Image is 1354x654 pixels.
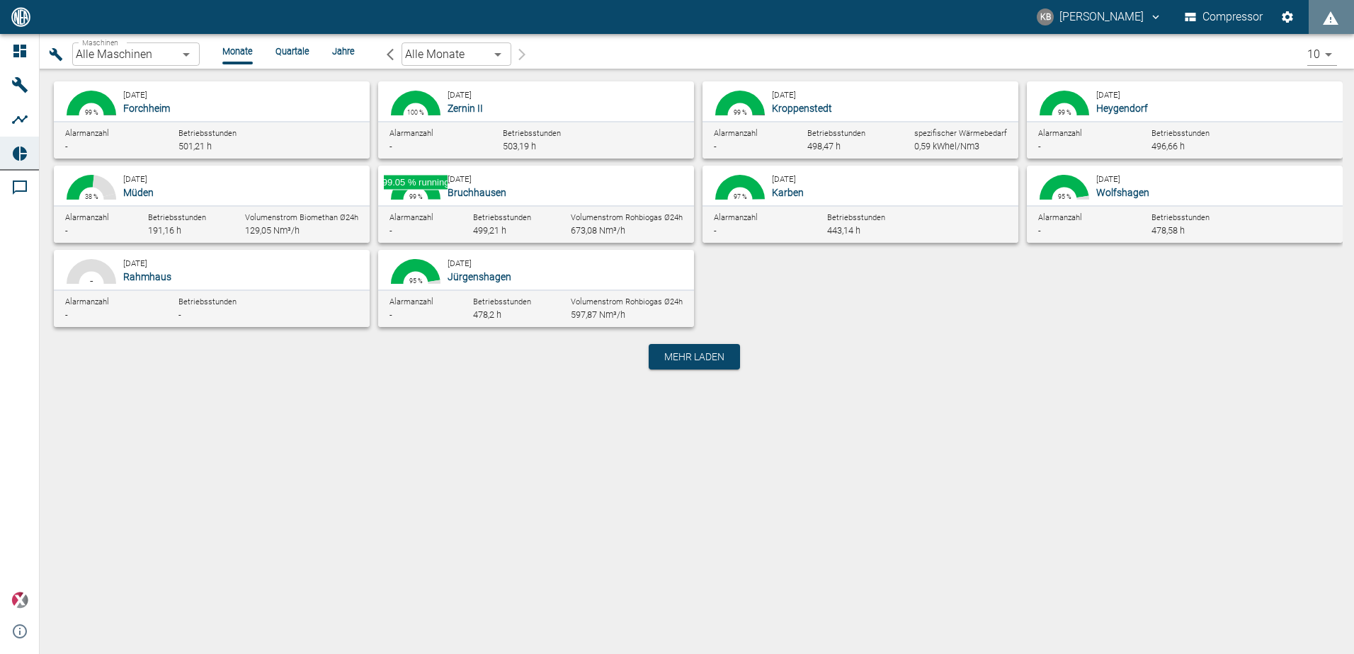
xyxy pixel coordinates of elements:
[914,140,1007,153] div: 0,59 kWhel/Nm3
[1027,166,1343,243] button: 94.95 %4.76 %0.27 %95 %[DATE]WolfshagenAlarmanzahl-Betriebsstunden478,58 h
[1038,140,1134,153] div: -
[1038,213,1082,222] span: Alarmanzahl
[448,174,472,184] small: [DATE]
[54,250,370,327] button: 100 %-[DATE]RahmhausAlarmanzahl-Betriebsstunden-
[378,81,694,159] button: 99.84 %0.15 %100 %[DATE]Zernin IIAlarmanzahl-Betriebsstunden503,19 h
[1037,8,1054,25] div: KB
[1096,90,1120,100] small: [DATE]
[10,7,32,26] img: logo
[503,140,599,153] div: 503,19 h
[448,103,483,114] span: Zernin II
[1027,81,1343,159] button: 98.54 %0.22 %99 %[DATE]HeygendorfAlarmanzahl-Betriebsstunden496,66 h
[65,213,109,222] span: Alarmanzahl
[571,309,683,321] div: 597,87 Nm³/h
[473,224,531,237] div: 499,21 h
[82,38,118,47] span: Maschinen
[54,166,370,243] button: 37.93 %27.56 %5.59 %38 %[DATE]MüdenAlarmanzahl-Betriebsstunden191,16 hVolumenstrom Biomethan Ø24h...
[807,140,865,153] div: 498,47 h
[1038,224,1134,237] div: -
[178,140,275,153] div: 501,21 h
[448,271,511,282] span: Jürgenshagen
[571,213,683,222] span: Volumenstrom Rohbiogas Ø24h
[222,45,253,58] li: Monate
[402,42,511,66] div: Alle Monate
[123,271,171,282] span: Rahmhaus
[1096,103,1148,114] span: Heygendorf
[123,174,147,184] small: [DATE]
[772,103,832,114] span: Kroppenstedt
[473,213,531,222] span: Betriebsstunden
[123,187,154,198] span: Müden
[65,309,161,321] div: -
[1151,213,1210,222] span: Betriebsstunden
[714,224,810,237] div: -
[1151,129,1210,138] span: Betriebsstunden
[448,258,472,268] small: [DATE]
[714,213,758,222] span: Alarmanzahl
[807,129,865,138] span: Betriebsstunden
[702,166,1018,243] button: 97.27 %0.37 %97 %[DATE]KarbenAlarmanzahl-Betriebsstunden443,14 h
[123,258,147,268] small: [DATE]
[571,297,683,306] span: Volumenstrom Rohbiogas Ø24h
[714,129,758,138] span: Alarmanzahl
[377,42,402,66] button: arrow-back
[448,90,472,100] small: [DATE]
[473,309,531,321] div: 478,2 h
[245,213,358,222] span: Volumenstrom Biomethan Ø24h
[1182,4,1266,30] button: Compressor
[332,45,355,58] li: Jahre
[178,129,237,138] span: Betriebsstunden
[702,81,1018,159] button: 98.9 %0.6 %99 %[DATE]KroppenstedtAlarmanzahl-Betriebsstunden498,47 hspezifischer Wärmebedarf0,59 ...
[389,309,433,321] div: -
[1151,140,1248,153] div: 496,66 h
[378,166,694,243] button: 99.05 %0.26 %99 %99.05 % running[DATE]BruchhausenAlarmanzahl-Betriebsstunden499,21 hVolumenstrom ...
[65,129,109,138] span: Alarmanzahl
[65,224,109,237] div: -
[123,103,170,114] span: Forchheim
[148,224,206,237] div: 191,16 h
[389,213,433,222] span: Alarmanzahl
[72,42,200,66] div: Alle Maschinen
[65,140,161,153] div: -
[389,129,433,138] span: Alarmanzahl
[448,187,506,198] span: Bruchhausen
[1096,174,1120,184] small: [DATE]
[389,140,486,153] div: -
[772,187,804,198] span: Karben
[178,297,237,306] span: Betriebsstunden
[245,224,358,237] div: 129,05 Nm³/h
[914,129,1007,138] span: spezifischer Wärmebedarf
[503,129,561,138] span: Betriebsstunden
[1307,43,1337,66] div: 10
[473,297,531,306] span: Betriebsstunden
[1035,4,1164,30] button: kevin.bittner@arcanum-energy.de
[54,81,370,159] button: 99.45 %0.54 %99 %[DATE]ForchheimAlarmanzahl-Betriebsstunden501,21 h
[148,213,206,222] span: Betriebsstunden
[649,344,740,369] button: Mehr laden
[1038,129,1082,138] span: Alarmanzahl
[571,224,683,237] div: 673,08 Nm³/h
[389,297,433,306] span: Alarmanzahl
[11,592,28,609] img: Xplore Logo
[714,140,758,153] div: -
[827,224,923,237] div: 443,14 h
[1275,4,1300,30] button: Einstellungen
[178,309,275,321] div: -
[664,350,724,364] span: Mehr laden
[1096,187,1149,198] span: Wolfshagen
[275,45,309,58] li: Quartale
[772,90,796,100] small: [DATE]
[827,213,885,222] span: Betriebsstunden
[65,297,109,306] span: Alarmanzahl
[389,224,433,237] div: -
[378,250,694,327] button: 94.88 %4.77 %0.14 %95 %[DATE]JürgenshagenAlarmanzahl-Betriebsstunden478,2 hVolumenstrom Rohbiogas...
[772,174,796,184] small: [DATE]
[1151,224,1248,237] div: 478,58 h
[123,90,147,100] small: [DATE]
